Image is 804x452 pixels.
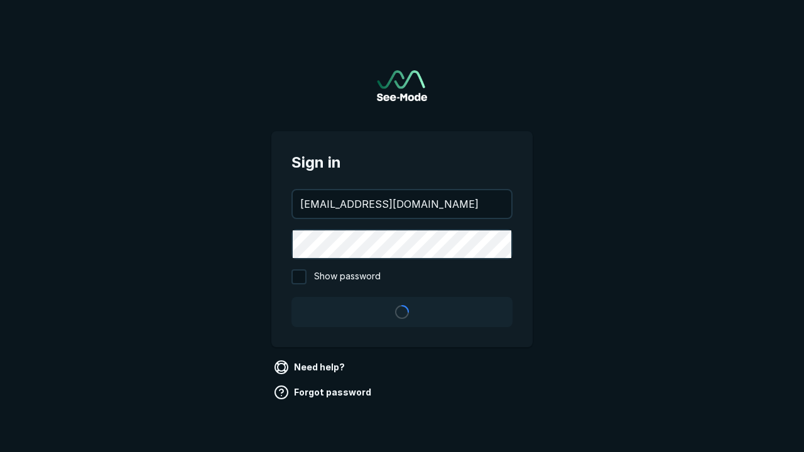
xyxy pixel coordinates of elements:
img: See-Mode Logo [377,70,427,101]
a: Go to sign in [377,70,427,101]
input: your@email.com [293,190,511,218]
a: Need help? [271,357,350,377]
a: Forgot password [271,382,376,402]
span: Show password [314,269,381,284]
span: Sign in [291,151,513,174]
